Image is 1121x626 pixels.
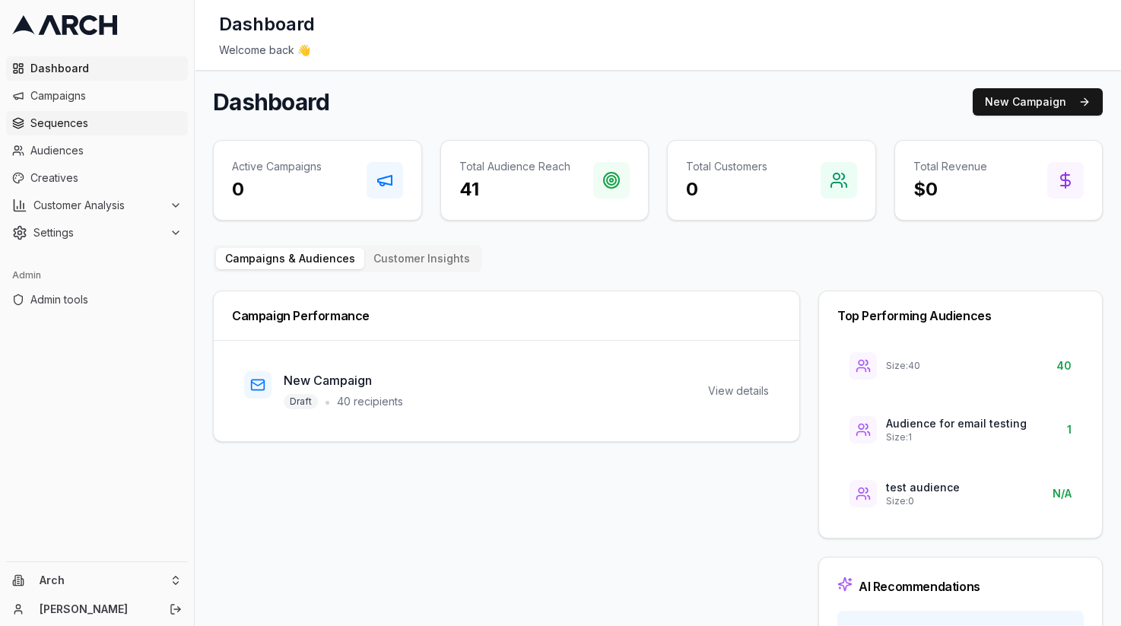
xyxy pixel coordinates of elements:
span: 40 [1056,358,1072,373]
p: Active Campaigns [232,159,322,174]
button: Log out [165,599,186,620]
button: Customer Insights [364,248,479,269]
p: Size: 40 [886,360,920,372]
span: Sequences [30,116,182,131]
a: [PERSON_NAME] [40,602,153,617]
span: Arch [40,574,164,587]
span: 40 recipients [337,394,403,409]
p: Size: 0 [886,495,960,507]
span: Draft [284,394,318,409]
span: Dashboard [30,61,182,76]
h3: $0 [913,177,987,202]
a: Admin tools [6,288,188,312]
span: Customer Analysis [33,198,164,213]
p: Total Revenue [913,159,987,174]
div: Welcome back 👋 [219,43,1097,58]
span: Campaigns [30,88,182,103]
div: Campaign Performance [232,310,781,322]
span: Audiences [30,143,182,158]
a: Audiences [6,138,188,163]
h3: 41 [459,177,570,202]
h1: Dashboard [213,88,329,116]
button: Arch [6,568,188,593]
h3: New Campaign [284,371,403,389]
div: View details [708,383,769,399]
span: Admin tools [30,292,182,307]
p: test audience [886,480,960,495]
h3: 0 [232,177,322,202]
span: N/A [1053,486,1072,501]
a: Creatives [6,166,188,190]
h3: 0 [686,177,767,202]
p: Audience for email testing [886,416,1027,431]
button: Customer Analysis [6,193,188,218]
div: Top Performing Audiences [837,310,1084,322]
span: 1 [1067,422,1072,437]
a: Sequences [6,111,188,135]
div: AI Recommendations [859,580,980,593]
a: Campaigns [6,84,188,108]
button: Settings [6,221,188,245]
h1: Dashboard [219,12,315,37]
div: Admin [6,263,188,288]
p: Total Audience Reach [459,159,570,174]
button: Campaigns & Audiences [216,248,364,269]
button: New Campaign [973,88,1103,116]
span: Creatives [30,170,182,186]
a: Dashboard [6,56,188,81]
p: Total Customers [686,159,767,174]
span: • [324,392,331,411]
p: Size: 1 [886,431,1027,443]
span: Settings [33,225,164,240]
